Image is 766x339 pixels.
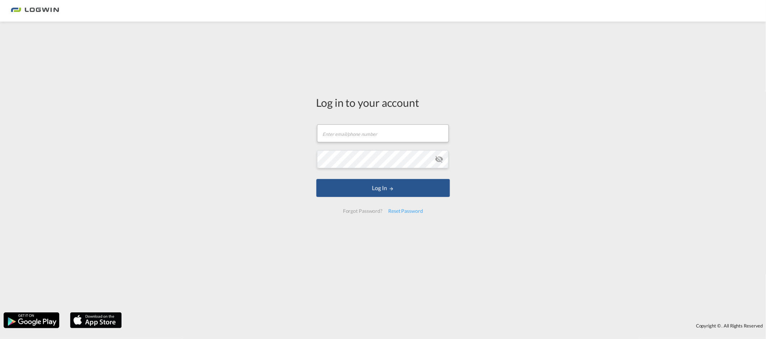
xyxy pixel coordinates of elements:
div: Copyright © . All Rights Reserved [125,320,766,332]
img: apple.png [69,312,122,329]
button: LOGIN [316,179,450,197]
input: Enter email/phone number [317,124,449,142]
img: google.png [3,312,60,329]
img: bc73a0e0d8c111efacd525e4c8ad7d32.png [11,3,59,19]
div: Log in to your account [316,95,450,110]
div: Reset Password [385,205,426,217]
md-icon: icon-eye-off [435,155,444,164]
div: Forgot Password? [340,205,385,217]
